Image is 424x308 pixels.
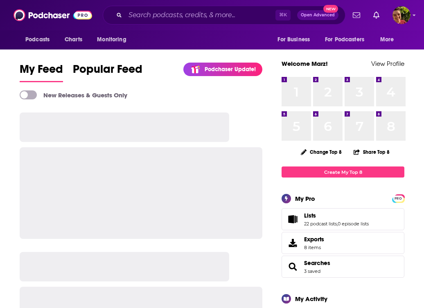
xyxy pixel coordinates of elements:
button: open menu [272,32,320,47]
span: Lists [304,212,316,219]
span: New [323,5,338,13]
a: 3 saved [304,268,320,274]
a: Lists [284,214,301,225]
button: open menu [91,32,137,47]
button: Show profile menu [392,6,410,24]
div: Search podcasts, credits, & more... [103,6,345,25]
button: Share Top 8 [353,144,390,160]
button: open menu [374,32,404,47]
span: Searches [282,256,404,278]
a: View Profile [371,60,404,67]
span: Open Advanced [301,13,335,17]
span: Exports [284,237,301,249]
input: Search podcasts, credits, & more... [125,9,275,22]
span: ⌘ K [275,10,291,20]
span: Charts [65,34,82,45]
button: open menu [320,32,376,47]
a: My Feed [20,62,63,82]
span: My Feed [20,62,63,81]
a: Welcome Marz! [282,60,328,67]
span: 8 items [304,245,324,250]
a: 22 podcast lists [304,221,337,227]
a: Exports [282,232,404,254]
span: Podcasts [25,34,50,45]
a: Charts [59,32,87,47]
a: Show notifications dropdown [350,8,363,22]
span: For Podcasters [325,34,364,45]
a: Show notifications dropdown [370,8,383,22]
div: My Activity [295,295,327,303]
span: Exports [304,236,324,243]
span: For Business [277,34,310,45]
span: Lists [282,208,404,230]
a: Searches [284,261,301,272]
span: Popular Feed [73,62,142,81]
span: , [337,221,338,227]
img: User Profile [392,6,410,24]
span: More [380,34,394,45]
a: Searches [304,259,330,267]
div: My Pro [295,195,315,202]
button: Change Top 8 [296,147,347,157]
span: PRO [393,196,403,202]
a: Create My Top 8 [282,166,404,178]
a: Lists [304,212,369,219]
span: Logged in as Marz [392,6,410,24]
span: Monitoring [97,34,126,45]
a: PRO [393,195,403,201]
button: open menu [20,32,60,47]
img: Podchaser - Follow, Share and Rate Podcasts [14,7,92,23]
p: Podchaser Update! [205,66,256,73]
a: New Releases & Guests Only [20,90,127,99]
button: Open AdvancedNew [297,10,338,20]
a: 0 episode lists [338,221,369,227]
a: Popular Feed [73,62,142,82]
